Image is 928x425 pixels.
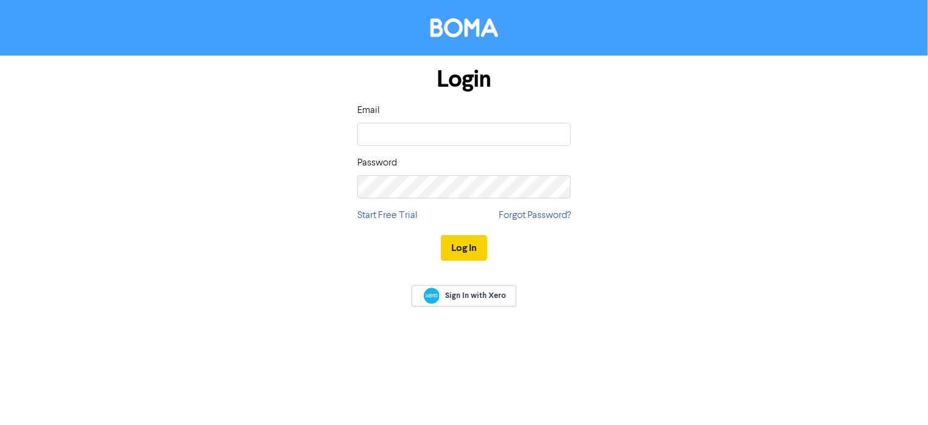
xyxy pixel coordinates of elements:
[430,18,498,37] img: BOMA Logo
[867,366,928,425] iframe: Chat Widget
[499,208,571,223] a: Forgot Password?
[357,65,571,93] h1: Login
[445,290,506,301] span: Sign In with Xero
[412,285,516,307] a: Sign In with Xero
[357,103,380,118] label: Email
[441,235,487,261] button: Log In
[424,288,440,304] img: Xero logo
[357,208,418,223] a: Start Free Trial
[357,156,397,170] label: Password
